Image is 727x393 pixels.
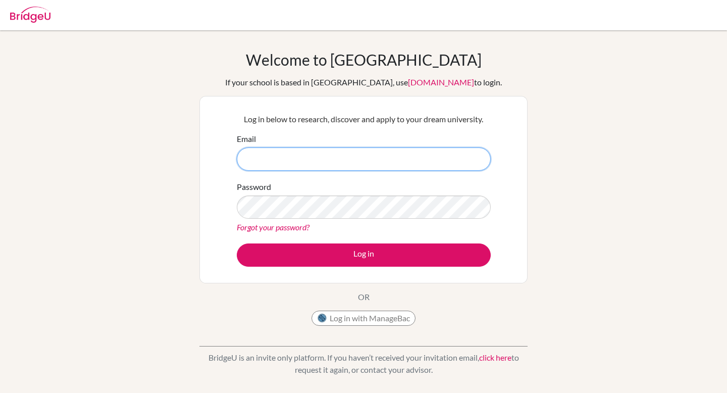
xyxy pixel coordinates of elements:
[225,76,502,88] div: If your school is based in [GEOGRAPHIC_DATA], use to login.
[479,353,511,362] a: click here
[237,133,256,145] label: Email
[10,7,50,23] img: Bridge-U
[246,51,482,69] h1: Welcome to [GEOGRAPHIC_DATA]
[311,311,416,326] button: Log in with ManageBac
[237,113,491,125] p: Log in below to research, discover and apply to your dream university.
[237,222,309,232] a: Forgot your password?
[237,181,271,193] label: Password
[408,77,474,87] a: [DOMAIN_NAME]
[237,243,491,267] button: Log in
[199,352,528,376] p: BridgeU is an invite only platform. If you haven’t received your invitation email, to request it ...
[358,291,370,303] p: OR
